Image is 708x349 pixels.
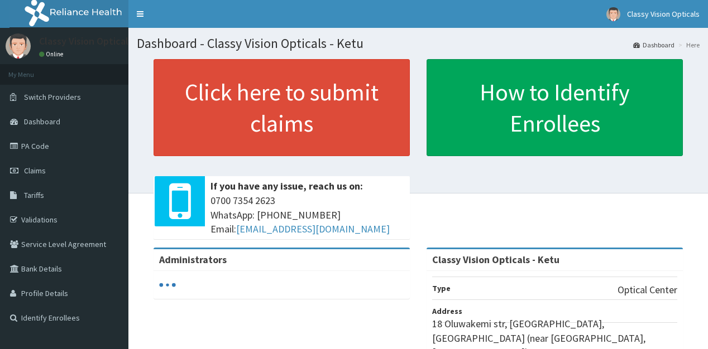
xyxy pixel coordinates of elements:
[627,9,700,19] span: Classy Vision Opticals
[137,36,700,51] h1: Dashboard - Classy Vision Opticals - Ketu
[432,253,559,266] strong: Classy Vision Opticals - Ketu
[432,283,451,293] b: Type
[6,33,31,59] img: User Image
[633,40,674,50] a: Dashboard
[427,59,683,156] a: How to Identify Enrollees
[432,306,462,316] b: Address
[159,253,227,266] b: Administrators
[211,193,404,236] span: 0700 7354 2623 WhatsApp: [PHONE_NUMBER] Email:
[618,283,677,297] p: Optical Center
[39,36,133,46] p: Classy Vision Opticals
[24,190,44,200] span: Tariffs
[24,92,81,102] span: Switch Providers
[154,59,410,156] a: Click here to submit claims
[236,222,390,235] a: [EMAIL_ADDRESS][DOMAIN_NAME]
[24,166,46,176] span: Claims
[39,50,66,58] a: Online
[159,277,176,293] svg: audio-loading
[211,180,363,192] b: If you have any issue, reach us on:
[676,40,700,50] li: Here
[606,7,620,21] img: User Image
[24,117,60,127] span: Dashboard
